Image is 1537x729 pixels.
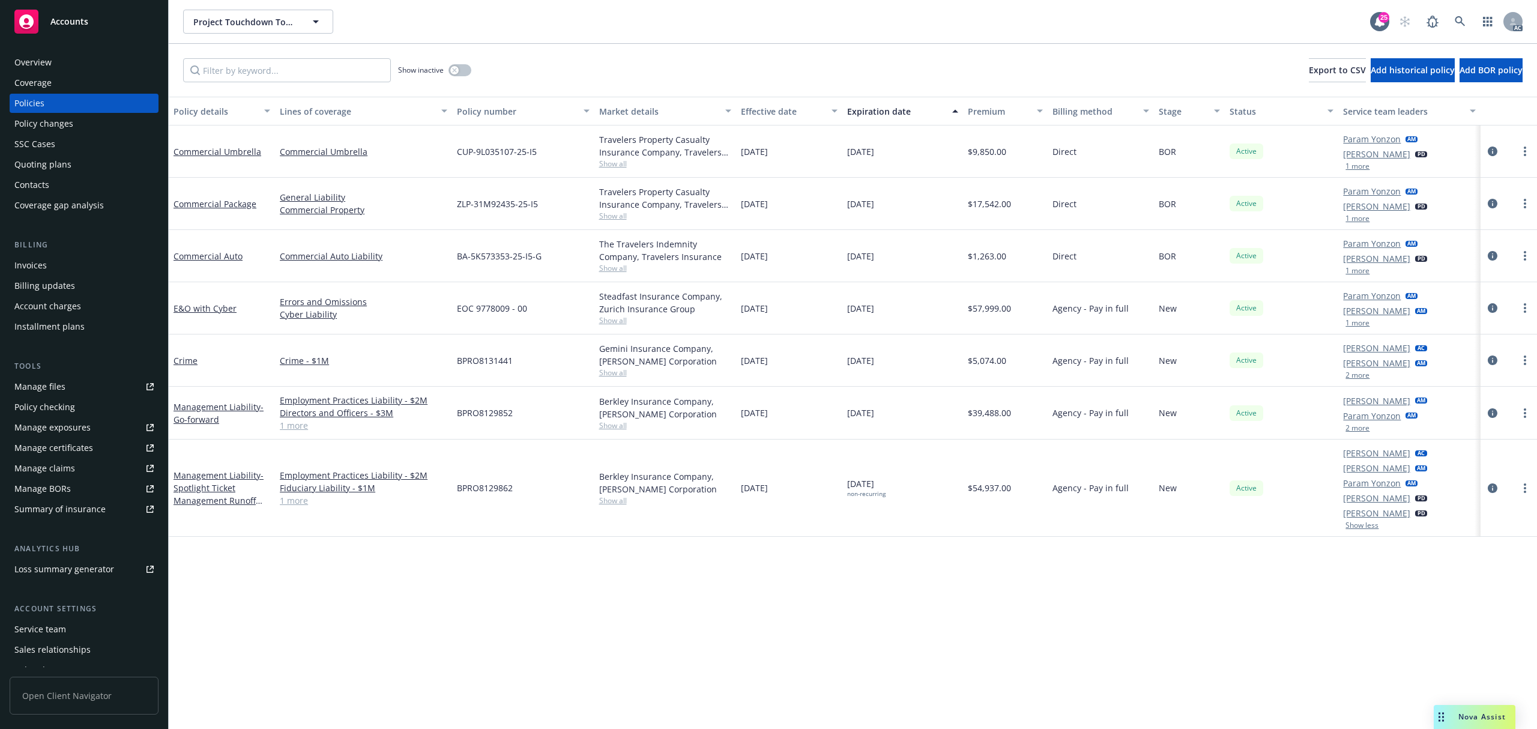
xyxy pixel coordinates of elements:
[280,191,447,204] a: General Liability
[398,65,444,75] span: Show inactive
[280,308,447,321] a: Cyber Liability
[14,276,75,295] div: Billing updates
[1052,302,1129,315] span: Agency - Pay in full
[1434,705,1449,729] div: Drag to move
[10,418,159,437] a: Manage exposures
[1343,148,1410,160] a: [PERSON_NAME]
[10,135,159,154] a: SSC Cases
[280,482,447,494] a: Fiduciary Liability - $1M
[1434,705,1515,729] button: Nova Assist
[599,211,731,221] span: Show all
[968,105,1030,118] div: Premium
[14,73,52,92] div: Coverage
[183,10,333,34] button: Project Touchdown Topco LP
[280,469,447,482] a: Employment Practices Liability - $2M
[847,250,874,262] span: [DATE]
[14,256,47,275] div: Invoices
[847,407,874,419] span: [DATE]
[599,470,731,495] div: Berkley Insurance Company, [PERSON_NAME] Corporation
[10,114,159,133] a: Policy changes
[968,354,1006,367] span: $5,074.00
[1448,10,1472,34] a: Search
[1309,64,1366,76] span: Export to CSV
[1343,200,1410,213] a: [PERSON_NAME]
[1343,252,1410,265] a: [PERSON_NAME]
[14,94,44,113] div: Policies
[1159,250,1176,262] span: BOR
[1518,249,1532,263] a: more
[10,543,159,555] div: Analytics hub
[10,317,159,336] a: Installment plans
[174,401,264,425] a: Management Liability
[1485,481,1500,495] a: circleInformation
[1052,250,1077,262] span: Direct
[10,73,159,92] a: Coverage
[14,53,52,72] div: Overview
[1343,477,1401,489] a: Param Yonzon
[14,114,73,133] div: Policy changes
[50,17,88,26] span: Accounts
[1343,105,1462,118] div: Service team leaders
[10,276,159,295] a: Billing updates
[1345,215,1369,222] button: 1 more
[174,470,264,519] a: Management Liability
[1343,395,1410,407] a: [PERSON_NAME]
[14,317,85,336] div: Installment plans
[741,250,768,262] span: [DATE]
[1518,353,1532,368] a: more
[10,155,159,174] a: Quoting plans
[14,620,66,639] div: Service team
[457,407,513,419] span: BPRO8129852
[1343,462,1410,474] a: [PERSON_NAME]
[1343,237,1401,250] a: Param Yonzon
[10,603,159,615] div: Account settings
[741,482,768,494] span: [DATE]
[1460,58,1523,82] button: Add BOR policy
[1345,425,1369,432] button: 2 more
[594,97,736,126] button: Market details
[10,5,159,38] a: Accounts
[10,239,159,251] div: Billing
[1159,407,1177,419] span: New
[14,377,65,396] div: Manage files
[1159,198,1176,210] span: BOR
[1052,354,1129,367] span: Agency - Pay in full
[10,398,159,417] a: Policy checking
[10,297,159,316] a: Account charges
[10,196,159,215] a: Coverage gap analysis
[847,477,886,498] span: [DATE]
[847,198,874,210] span: [DATE]
[599,315,731,325] span: Show all
[847,490,886,498] div: non-recurring
[10,479,159,498] a: Manage BORs
[1234,250,1258,261] span: Active
[280,419,447,432] a: 1 more
[14,479,71,498] div: Manage BORs
[847,302,874,315] span: [DATE]
[1052,198,1077,210] span: Direct
[1225,97,1338,126] button: Status
[1518,481,1532,495] a: more
[1518,196,1532,211] a: more
[10,256,159,275] a: Invoices
[10,500,159,519] a: Summary of insurance
[968,198,1011,210] span: $17,542.00
[14,135,55,154] div: SSC Cases
[193,16,297,28] span: Project Touchdown Topco LP
[10,459,159,478] a: Manage claims
[14,438,93,458] div: Manage certificates
[1518,144,1532,159] a: more
[452,97,594,126] button: Policy number
[736,97,842,126] button: Effective date
[457,198,538,210] span: ZLP-31M92435-25-I5
[174,401,264,425] span: - Go-forward
[174,105,257,118] div: Policy details
[10,175,159,195] a: Contacts
[1485,353,1500,368] a: circleInformation
[741,354,768,367] span: [DATE]
[1485,144,1500,159] a: circleInformation
[1485,406,1500,420] a: circleInformation
[1476,10,1500,34] a: Switch app
[1343,492,1410,504] a: [PERSON_NAME]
